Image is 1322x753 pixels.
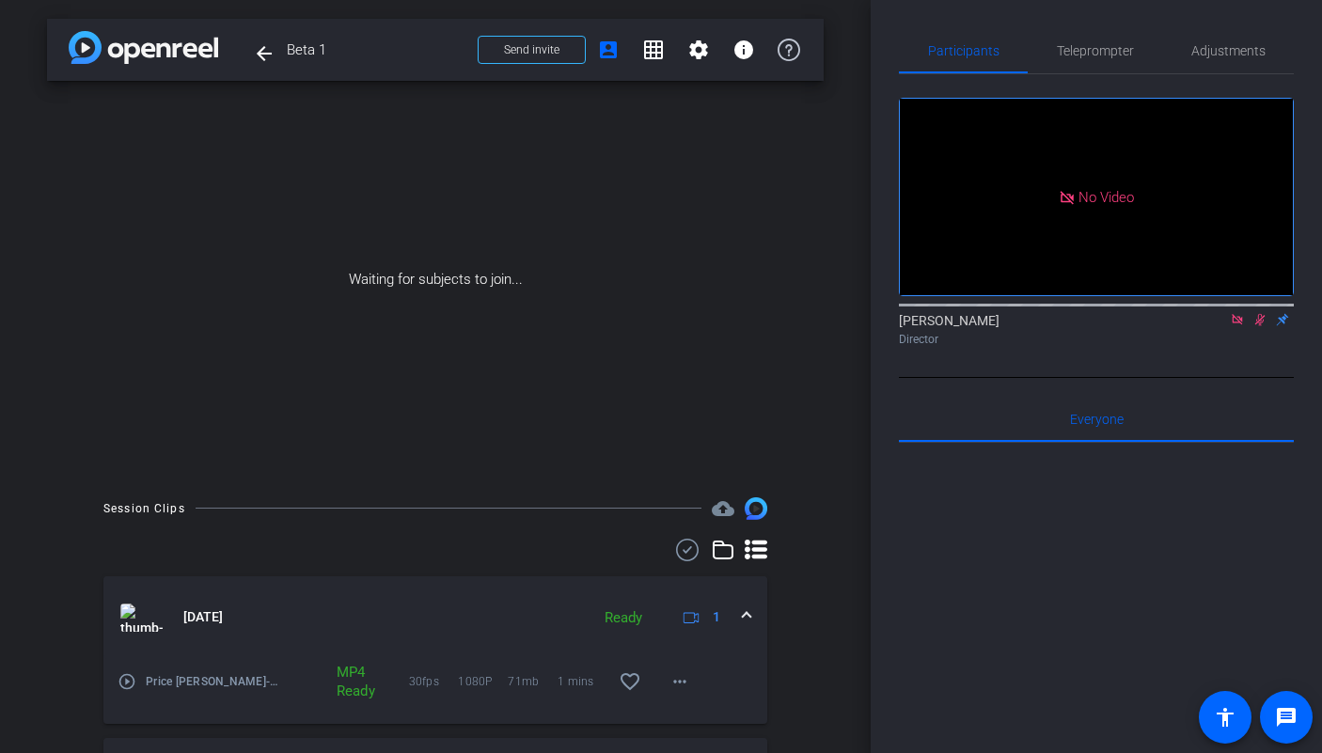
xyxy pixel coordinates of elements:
[687,39,710,61] mat-icon: settings
[712,497,734,520] span: Destinations for your clips
[508,672,558,691] span: 71mb
[899,311,1294,348] div: [PERSON_NAME]
[120,604,163,632] img: thumb-nail
[69,31,218,64] img: app-logo
[504,42,559,57] span: Send invite
[642,39,665,61] mat-icon: grid_on
[732,39,755,61] mat-icon: info
[928,44,999,57] span: Participants
[118,672,136,691] mat-icon: play_circle_outline
[103,659,767,724] div: thumb-nail[DATE]Ready1
[595,607,652,629] div: Ready
[899,331,1294,348] div: Director
[669,670,691,693] mat-icon: more_horiz
[745,497,767,520] img: Session clips
[1275,706,1298,729] mat-icon: message
[1057,44,1134,57] span: Teleprompter
[478,36,586,64] button: Send invite
[103,499,185,518] div: Session Clips
[47,81,824,478] div: Waiting for subjects to join...
[146,672,283,691] span: Price [PERSON_NAME]-Beta 1-[PERSON_NAME] TA3-2025-09-10-07-43-21-676-0
[558,672,607,691] span: 1 mins
[1078,188,1134,205] span: No Video
[327,663,365,700] div: MP4 Ready
[1070,413,1124,426] span: Everyone
[713,607,720,627] span: 1
[103,576,767,659] mat-expansion-panel-header: thumb-nail[DATE]Ready1
[712,497,734,520] mat-icon: cloud_upload
[458,672,508,691] span: 1080P
[1214,706,1236,729] mat-icon: accessibility
[183,607,223,627] span: [DATE]
[1191,44,1266,57] span: Adjustments
[597,39,620,61] mat-icon: account_box
[287,31,466,69] span: Beta 1
[409,672,459,691] span: 30fps
[619,670,641,693] mat-icon: favorite_border
[253,42,275,65] mat-icon: arrow_back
